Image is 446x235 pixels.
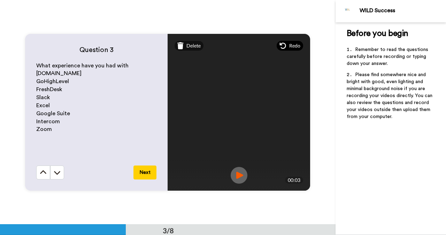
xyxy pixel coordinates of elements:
[339,3,356,20] img: Profile Image
[360,7,446,14] div: WILD Success
[36,95,50,100] span: Slack
[36,126,52,132] span: Zoom
[36,103,50,108] span: Excel
[36,45,156,55] h4: Question 3
[36,71,82,76] span: [DOMAIN_NAME]
[133,166,156,179] button: Next
[36,87,62,92] span: FreshDesk
[231,167,247,184] img: ic_record_play.svg
[186,42,201,49] span: Delete
[36,119,60,124] span: Intercom
[36,79,69,84] span: GoHighLevel
[36,111,70,116] span: Google Suite
[175,41,203,51] div: Delete
[289,42,300,49] span: Redo
[36,63,129,68] span: What experience have you had with
[285,177,303,184] div: 00:03
[347,72,434,119] span: Please find somewhere nice and bright with good, even lighting and minimal background noise if yo...
[347,29,408,38] span: Before you begin
[347,47,430,66] span: Remember to read the questions carefully before recording or typing down your answer.
[277,41,303,51] div: Redo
